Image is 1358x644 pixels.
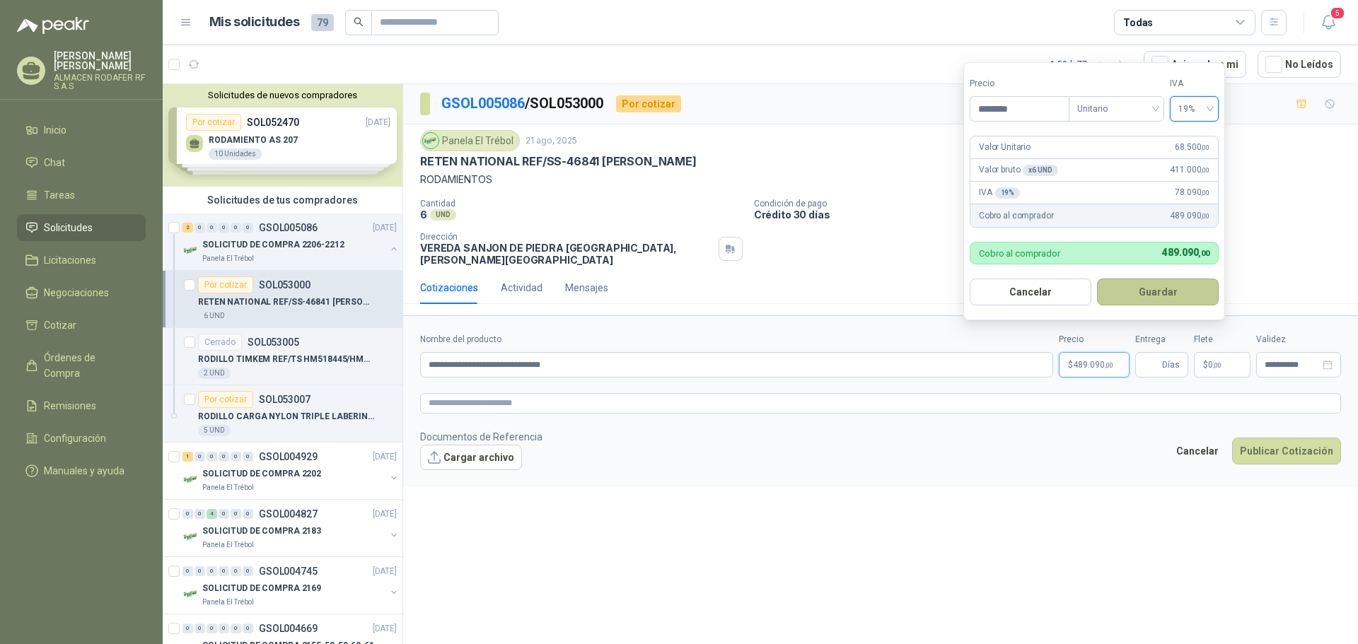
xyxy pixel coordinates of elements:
[195,452,205,462] div: 0
[1105,361,1113,369] span: ,00
[219,452,229,462] div: 0
[1201,144,1209,151] span: ,00
[195,566,205,576] div: 0
[207,452,217,462] div: 0
[979,163,1058,177] p: Valor bruto
[1123,15,1153,30] div: Todas
[243,566,253,576] div: 0
[17,117,146,144] a: Inicio
[231,623,241,633] div: 0
[373,565,397,578] p: [DATE]
[1073,361,1113,369] span: 489.090
[163,328,402,385] a: CerradoSOL053005RODILLO TIMKEM REF/TS HM518445/HM5184102 UND
[198,425,231,436] div: 5 UND
[198,410,374,423] p: RODILLO CARGA NYLON TRIPLE LABERINTO DE
[17,457,146,484] a: Manuales y ayuda
[182,509,193,519] div: 0
[182,528,199,545] img: Company Logo
[202,582,321,595] p: SOLICITUD DE COMPRA 2169
[182,563,400,608] a: 0 0 0 0 0 0 GSOL004745[DATE] Company LogoSOLICITUD DE COMPRA 2169Panela El Trébol
[970,77,1069,90] label: Precio
[1213,361,1221,369] span: ,00
[17,17,89,34] img: Logo peakr
[17,247,146,274] a: Licitaciones
[1201,212,1209,220] span: ,00
[44,285,109,300] span: Negociaciones
[1050,53,1132,76] div: 1 - 50 de 77
[1198,249,1209,258] span: ,00
[202,482,254,493] p: Panela El Trébol
[182,448,400,493] a: 1 0 0 0 0 0 GSOL004929[DATE] Company LogoSOLICITUD DE COMPRA 2202Panela El Trébol
[209,12,300,33] h1: Mis solicitudes
[565,280,608,295] div: Mensajes
[202,467,321,481] p: SOLICITUD DE COMPRA 2202
[1316,10,1341,35] button: 5
[198,368,231,379] div: 2 UND
[195,223,205,233] div: 0
[243,623,253,633] div: 0
[420,130,520,151] div: Panela El Trébol
[1059,333,1130,346] label: Precio
[441,95,525,112] a: GSOL005086
[420,445,522,470] button: Cargar archivo
[1232,438,1341,464] button: Publicar Cotización
[420,232,713,242] p: Dirección
[231,452,241,462] div: 0
[198,334,242,351] div: Cerrado
[231,566,241,576] div: 0
[1175,186,1209,199] span: 78.090
[163,271,402,328] a: Por cotizarSOL053000RETEN NATIONAL REF/SS-46841 [PERSON_NAME]6 UND
[163,187,402,213] div: Solicitudes de tus compradores
[182,505,400,551] a: 0 0 4 0 0 0 GSOL004827[DATE] Company LogoSOLICITUD DE COMPRA 2183Panela El Trébol
[163,385,402,443] a: Por cotizarSOL053007RODILLO CARGA NYLON TRIPLE LABERINTO DE5 UND
[17,182,146,209] a: Tareas
[1194,352,1250,377] p: $ 0,00
[44,350,132,381] span: Órdenes de Compra
[198,276,253,293] div: Por cotizar
[373,221,397,235] p: [DATE]
[1162,353,1180,377] span: Días
[202,253,254,264] p: Panela El Trébol
[207,223,217,233] div: 0
[182,471,199,488] img: Company Logo
[259,566,318,576] p: GSOL004745
[219,623,229,633] div: 0
[420,199,743,209] p: Cantidad
[207,566,217,576] div: 0
[17,344,146,387] a: Órdenes de Compra
[420,333,1053,346] label: Nombre del producto
[1194,333,1250,346] label: Flete
[979,249,1060,258] p: Cobro al comprador
[1201,166,1209,174] span: ,00
[373,450,397,464] p: [DATE]
[202,539,254,551] p: Panela El Trébol
[202,597,254,608] p: Panela El Trébol
[373,508,397,521] p: [DATE]
[44,431,106,446] span: Configuración
[54,51,146,71] p: [PERSON_NAME] [PERSON_NAME]
[1170,163,1209,177] span: 411.000
[1077,98,1156,119] span: Unitario
[373,622,397,636] p: [DATE]
[198,295,374,309] p: RETEN NATIONAL REF/SS-46841 [PERSON_NAME]
[420,154,697,169] p: RETEN NATIONAL REF/SS-46841 [PERSON_NAME]
[979,141,1031,154] p: Valor Unitario
[44,155,65,170] span: Chat
[995,187,1021,199] div: 19 %
[1097,279,1219,305] button: Guardar
[243,452,253,462] div: 0
[207,509,217,519] div: 4
[526,134,577,148] p: 21 ago, 2025
[182,219,400,264] a: 2 0 0 0 0 0 GSOL005086[DATE] Company LogoSOLICITUD DE COMPRA 2206-2212Panela El Trébol
[1170,209,1209,223] span: 489.090
[17,312,146,339] a: Cotizar
[616,95,681,112] div: Por cotizar
[198,310,231,322] div: 6 UND
[420,429,542,445] p: Documentos de Referencia
[259,623,318,633] p: GSOL004669
[354,17,364,27] span: search
[1175,141,1209,154] span: 68.500
[423,133,439,148] img: Company Logo
[17,425,146,452] a: Configuración
[259,394,311,404] p: SOL053007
